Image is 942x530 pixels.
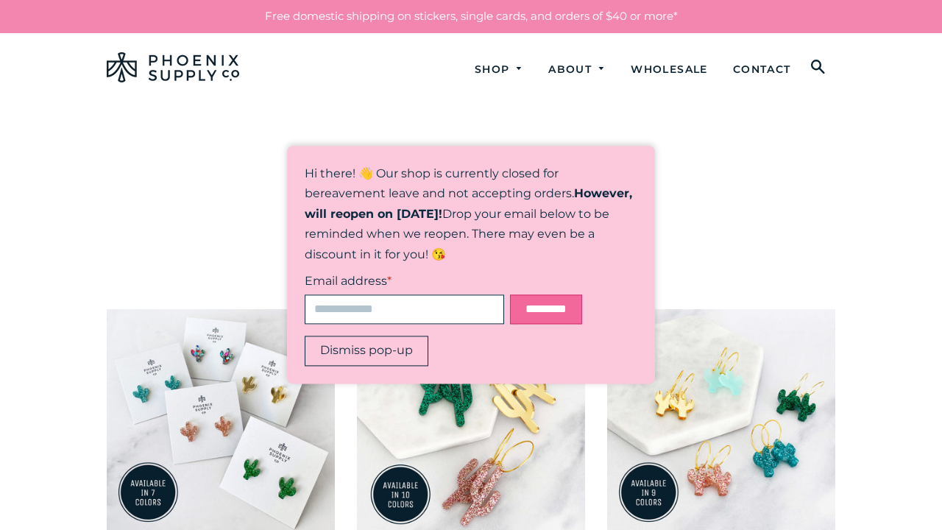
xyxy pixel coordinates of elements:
[107,161,835,190] h1: Earrings
[305,163,637,264] p: Hi there! 👋 Our shop is currently closed for bereavement leave and not accepting orders. Drop you...
[305,187,632,221] strong: However, will reopen on [DATE]!
[387,275,392,289] abbr: Required
[305,336,428,367] button: Dismiss pop-up
[464,50,535,89] a: Shop
[722,50,802,89] a: Contact
[107,52,239,82] img: Phoenix Supply Co.
[537,50,617,89] a: About
[620,50,719,89] a: Wholesale
[305,272,637,291] label: Email address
